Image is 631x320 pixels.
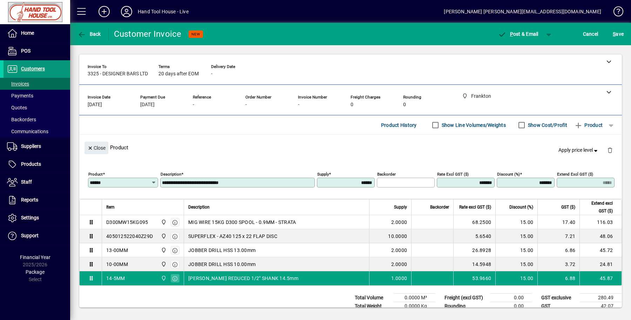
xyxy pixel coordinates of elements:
label: Show Cost/Profit [527,122,567,129]
span: [DATE] [140,102,155,108]
div: Product [79,135,622,160]
span: Supply [394,203,407,211]
td: 45.87 [579,271,622,285]
span: SUPERFLEX - AZ40 125 x 22 FLAP DISC [188,233,277,240]
span: Frankton [159,218,167,226]
div: Hand Tool House - Live [138,6,189,17]
span: POS [21,48,30,54]
mat-label: Extend excl GST ($) [557,172,593,177]
button: Product [571,119,606,131]
td: GST exclusive [538,294,580,302]
div: 68.2500 [458,219,491,226]
td: 7.21 [537,229,579,243]
td: 15.00 [495,215,537,229]
td: 6.86 [537,243,579,257]
span: P [510,31,513,37]
a: Support [4,227,70,245]
span: 3325 - DESIGNER BARS LTD [88,71,148,77]
div: 405012522040Z29D [106,233,153,240]
span: Quotes [7,105,27,110]
td: 280.49 [580,294,622,302]
mat-label: Backorder [377,172,396,177]
div: 13-00MM [106,247,128,254]
td: 45.72 [579,243,622,257]
a: Products [4,156,70,173]
td: 0.00 [490,294,532,302]
a: Staff [4,173,70,191]
td: 15.00 [495,243,537,257]
span: Discount (%) [509,203,533,211]
span: Products [21,161,41,167]
td: 3.72 [537,257,579,271]
mat-label: Product [88,172,103,177]
span: Product [574,120,603,131]
span: Back [77,31,101,37]
td: 48.06 [579,229,622,243]
span: Frankton [159,274,167,282]
div: 14-5MM [106,275,125,282]
a: Suppliers [4,138,70,155]
div: 14.5948 [458,261,491,268]
button: Profile [115,5,138,18]
span: GST ($) [561,203,575,211]
a: Settings [4,209,70,227]
app-page-header-button: Back [70,28,109,40]
span: Item [106,203,115,211]
a: Reports [4,191,70,209]
span: 1.0000 [391,275,407,282]
span: Support [21,233,39,238]
a: Communications [4,125,70,137]
td: Total Volume [351,294,393,302]
td: Total Weight [351,302,393,311]
div: D300MW15KG095 [106,219,148,226]
span: JOBBER DRILL HSS 13.00mm [188,247,256,254]
span: 10.0000 [388,233,407,240]
button: Delete [602,142,618,158]
button: Product History [378,119,420,131]
span: JOBBER DRILL HSS 10.00mm [188,261,256,268]
div: [PERSON_NAME] [PERSON_NAME][EMAIL_ADDRESS][DOMAIN_NAME] [444,6,601,17]
span: 0 [351,102,353,108]
mat-label: Discount (%) [497,172,520,177]
span: 0 [403,102,406,108]
a: Invoices [4,78,70,90]
div: 26.8928 [458,247,491,254]
span: Staff [21,179,32,185]
td: Rounding [441,302,490,311]
td: 0.0000 M³ [393,294,435,302]
span: Home [21,30,34,36]
app-page-header-button: Close [83,144,110,151]
span: [PERSON_NAME] REDUCED 1/2" SHANK 14.5mm [188,275,298,282]
td: 15.00 [495,229,537,243]
span: Invoices [7,81,29,87]
span: Description [188,203,210,211]
span: 2.0000 [391,219,407,226]
button: Add [93,5,115,18]
span: Backorder [430,203,449,211]
span: Frankton [159,260,167,268]
td: Freight (excl GST) [441,294,490,302]
a: Quotes [4,102,70,114]
span: Financial Year [20,254,50,260]
app-page-header-button: Delete [602,147,618,153]
span: Apply price level [558,147,599,154]
mat-label: Supply [317,172,329,177]
span: - [298,102,299,108]
span: 20 days after EOM [158,71,199,77]
span: Frankton [159,232,167,240]
span: 2.0000 [391,247,407,254]
span: Customers [21,66,45,72]
td: 24.81 [579,257,622,271]
span: Product History [381,120,417,131]
span: Reports [21,197,38,203]
span: - [193,102,194,108]
span: - [211,71,212,77]
span: Settings [21,215,39,220]
div: 5.6540 [458,233,491,240]
span: Extend excl GST ($) [584,199,613,215]
div: 10-00MM [106,261,128,268]
span: ost & Email [498,31,538,37]
span: MIG WIRE 15KG D300 SPOOL - 0.9MM - STRATA [188,219,296,226]
span: [DATE] [88,102,102,108]
td: 17.40 [537,215,579,229]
